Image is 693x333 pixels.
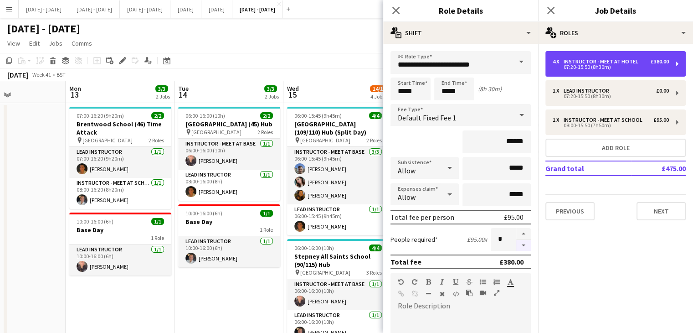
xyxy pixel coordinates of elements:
button: Underline [452,278,459,286]
div: BST [56,71,66,78]
span: 2/2 [260,112,273,119]
button: Clear Formatting [439,290,445,297]
h3: [GEOGRAPHIC_DATA] (45) Hub [178,120,280,128]
app-job-card: 06:00-16:00 (10h)2/2[GEOGRAPHIC_DATA] (45) Hub [GEOGRAPHIC_DATA]2 RolesInstructor - Meet at Base1... [178,107,280,201]
button: Add role [545,139,686,157]
span: 4/4 [369,112,382,119]
div: (8h 30m) [478,85,502,93]
span: 2 Roles [366,137,382,144]
div: 08:00-15:50 (7h50m) [553,123,669,128]
div: £380.00 [651,58,669,65]
button: Horizontal Line [425,290,431,297]
button: [DATE] - [DATE] [120,0,170,18]
div: 1 x [553,117,564,123]
div: 2 Jobs [156,93,170,100]
button: Italic [439,278,445,286]
div: 2 Jobs [265,93,279,100]
button: [DATE] - [DATE] [19,0,69,18]
div: Instructor - Meet at School [564,117,646,123]
span: View [7,39,20,47]
div: Total fee [390,257,421,266]
h3: Stepney All Saints School (90/115) Hub [287,252,389,269]
div: £0.00 [656,88,669,94]
span: 06:00-15:45 (9h45m) [294,112,342,119]
app-card-role: Instructor - Meet at Base1/106:00-16:00 (10h)[PERSON_NAME] [287,279,389,310]
button: Increase [516,228,531,240]
span: 14/15 [370,85,388,92]
span: Tue [178,84,189,93]
span: 06:00-16:00 (10h) [185,112,225,119]
button: [DATE] - [DATE] [69,0,120,18]
app-job-card: 06:00-15:45 (9h45m)4/4[GEOGRAPHIC_DATA] (109/110) Hub (Split Day) [GEOGRAPHIC_DATA]2 RolesInstruc... [287,107,389,235]
h1: [DATE] - [DATE] [7,22,80,36]
app-card-role: Lead Instructor1/110:00-16:00 (6h)[PERSON_NAME] [69,245,171,276]
span: 1 Role [151,234,164,241]
span: 4/4 [369,245,382,251]
span: Edit [29,39,40,47]
app-card-role: Instructor - Meet at Base1/106:00-16:00 (10h)[PERSON_NAME] [178,139,280,170]
button: Undo [398,278,404,286]
span: 07:00-16:20 (9h20m) [77,112,124,119]
span: 2/2 [151,112,164,119]
span: Default Fixed Fee 1 [398,113,456,122]
button: [DATE] [201,0,232,18]
button: Next [637,202,686,220]
span: Jobs [49,39,62,47]
span: 3/3 [155,85,168,92]
span: Comms [72,39,92,47]
span: 15 [286,89,299,100]
span: 2 Roles [149,137,164,144]
button: [DATE] - [DATE] [232,0,283,18]
div: 07:20-15:50 (8h30m) [553,94,669,99]
button: Strikethrough [466,278,472,286]
h3: Job Details [538,5,693,16]
app-card-role: Lead Instructor1/106:00-15:45 (9h45m)[PERSON_NAME] [287,204,389,235]
span: 14 [177,89,189,100]
app-card-role: Lead Instructor1/110:00-16:00 (6h)[PERSON_NAME] [178,236,280,267]
div: Shift [383,22,538,44]
span: [GEOGRAPHIC_DATA] [191,129,241,135]
span: 3 Roles [366,269,382,276]
app-job-card: 07:00-16:20 (9h20m)2/2Brentwood School (46) Time Attack [GEOGRAPHIC_DATA]2 RolesLead Instructor1/... [69,107,171,209]
div: 4 x [553,58,564,65]
button: Unordered List [480,278,486,286]
button: Paste as plain text [466,289,472,297]
div: 4 Jobs [370,93,388,100]
button: Ordered List [493,278,500,286]
button: Decrease [516,240,531,251]
a: View [4,37,24,49]
h3: Base Day [69,226,171,234]
span: [GEOGRAPHIC_DATA] [82,137,133,144]
button: Redo [411,278,418,286]
label: People required [390,235,438,244]
span: 1/1 [260,210,273,217]
app-job-card: 10:00-16:00 (6h)1/1Base Day1 RoleLead Instructor1/110:00-16:00 (6h)[PERSON_NAME] [69,213,171,276]
h3: [GEOGRAPHIC_DATA] (109/110) Hub (Split Day) [287,120,389,136]
button: Insert video [480,289,486,297]
div: £95.00 [504,213,524,222]
h3: Base Day [178,218,280,226]
span: Allow [398,193,416,202]
button: Bold [425,278,431,286]
span: Wed [287,84,299,93]
span: 13 [68,89,81,100]
div: Lead Instructor [564,88,613,94]
app-job-card: 10:00-16:00 (6h)1/1Base Day1 RoleLead Instructor1/110:00-16:00 (6h)[PERSON_NAME] [178,204,280,267]
span: 3/3 [264,85,277,92]
div: 07:20-15:50 (8h30m) [553,65,669,69]
app-card-role: Lead Instructor1/108:00-16:00 (8h)[PERSON_NAME] [178,170,280,201]
app-card-role: Instructor - Meet at School1/108:00-16:20 (8h20m)[PERSON_NAME] [69,178,171,209]
span: Week 41 [30,71,53,78]
button: Previous [545,202,595,220]
button: Fullscreen [493,289,500,297]
div: Roles [538,22,693,44]
h3: Role Details [383,5,538,16]
span: 10:00-16:00 (6h) [185,210,222,217]
span: [GEOGRAPHIC_DATA] [300,269,350,276]
a: Jobs [45,37,66,49]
